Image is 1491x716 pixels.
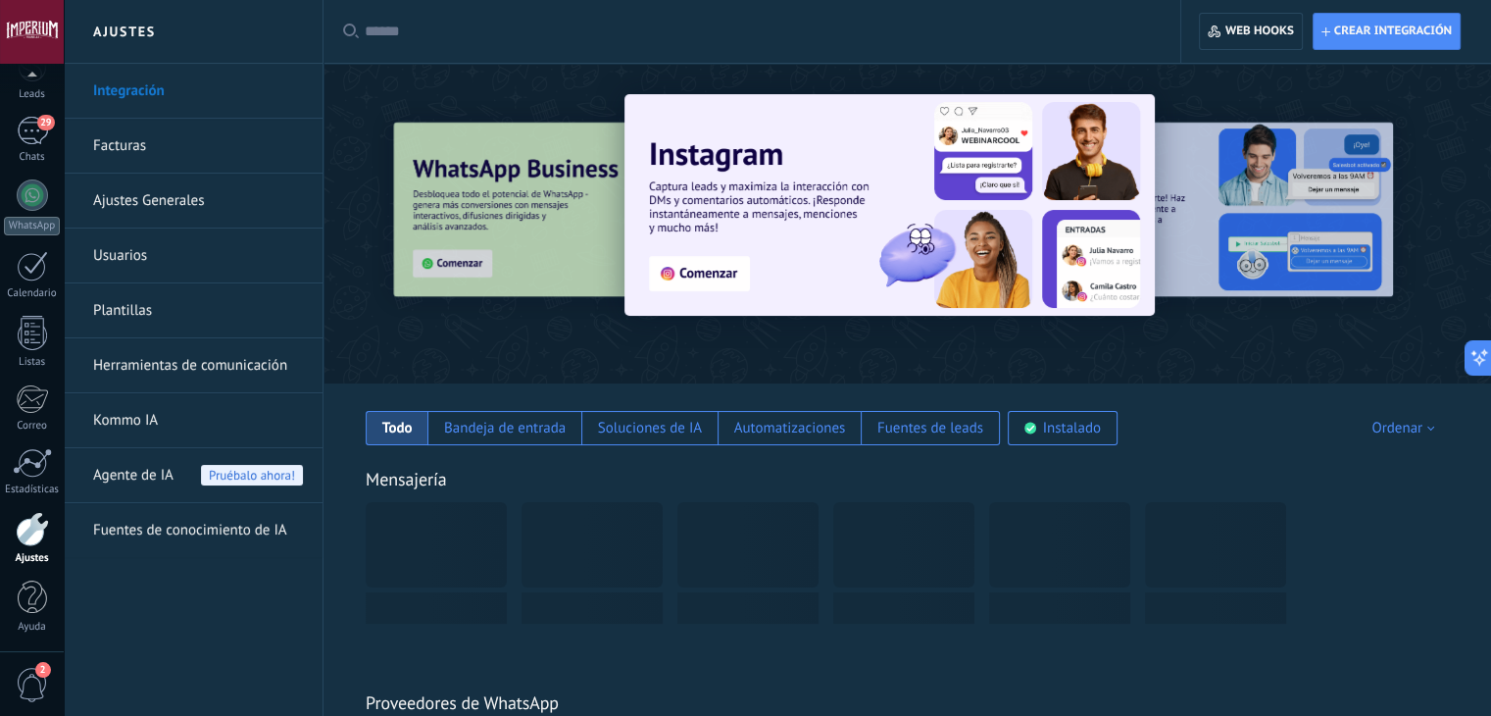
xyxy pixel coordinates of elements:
button: Web hooks [1199,13,1302,50]
div: Bandeja de entrada [444,419,566,437]
span: Agente de IA [93,448,174,503]
li: Usuarios [64,229,323,283]
li: Kommo IA [64,393,323,448]
button: Crear integración [1313,13,1461,50]
a: Ajustes Generales [93,174,303,229]
a: Agente de IAPruébalo ahora! [93,448,303,503]
li: Facturas [64,119,323,174]
a: Plantillas [93,283,303,338]
div: Todo [382,419,413,437]
li: Plantillas [64,283,323,338]
span: Web hooks [1225,24,1294,39]
a: Integración [93,64,303,119]
a: Proveedores de WhatsApp [366,691,559,714]
div: Ordenar [1371,419,1441,437]
div: Calendario [4,287,61,300]
img: Slide 3 [393,123,811,297]
span: 29 [37,115,54,130]
li: Integración [64,64,323,119]
a: Facturas [93,119,303,174]
div: Ajustes [4,552,61,565]
span: Crear integración [1334,24,1452,39]
div: Listas [4,356,61,369]
div: Ayuda [4,621,61,634]
li: Ajustes Generales [64,174,323,229]
div: Correo [4,420,61,433]
div: Leads [4,88,61,101]
li: Agente de IA [64,448,323,503]
a: Mensajería [366,468,447,490]
div: Fuentes de leads [877,419,983,437]
span: 2 [35,662,51,678]
div: Estadísticas [4,484,61,496]
a: Kommo IA [93,393,303,448]
div: Instalado [1043,419,1101,437]
a: Fuentes de conocimiento de IA [93,503,303,558]
div: Chats [4,151,61,164]
div: Soluciones de IA [598,419,702,437]
a: Usuarios [93,229,303,283]
div: WhatsApp [4,217,60,235]
img: Slide 2 [975,123,1393,297]
li: Herramientas de comunicación [64,338,323,393]
a: Herramientas de comunicación [93,338,303,393]
img: Slide 1 [624,94,1155,316]
li: Fuentes de conocimiento de IA [64,503,323,557]
div: Automatizaciones [734,419,846,437]
span: Pruébalo ahora! [201,465,303,486]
